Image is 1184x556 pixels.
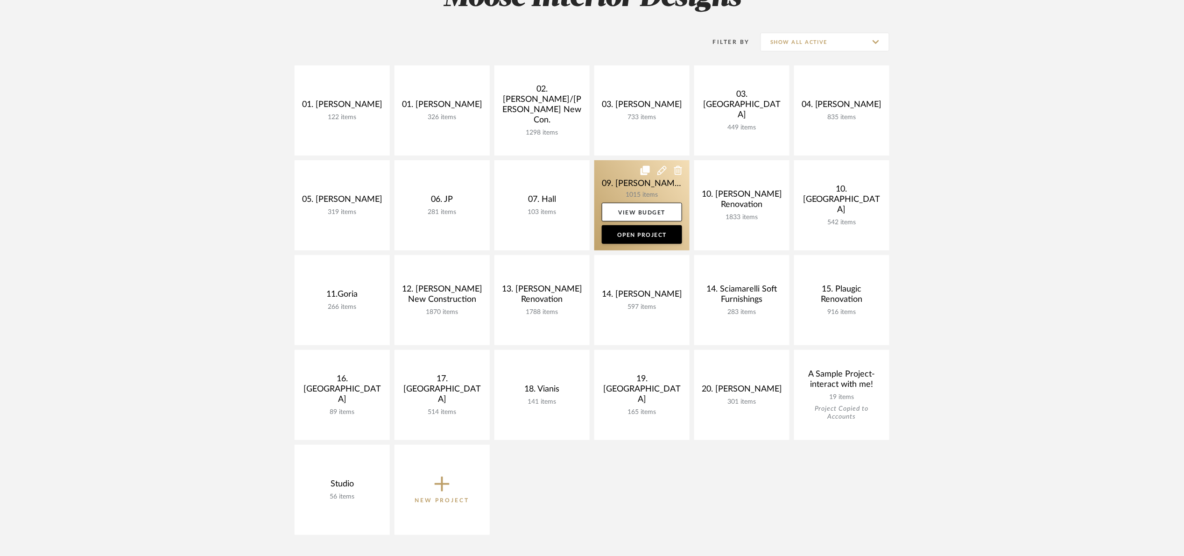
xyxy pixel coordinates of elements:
div: 1298 items [502,129,582,137]
div: 19. [GEOGRAPHIC_DATA] [602,374,682,408]
div: 141 items [502,398,582,406]
div: 56 items [302,493,382,501]
div: 542 items [802,219,882,227]
div: 103 items [502,208,582,216]
div: 07. Hall [502,194,582,208]
div: 281 items [402,208,482,216]
div: 01. [PERSON_NAME] [402,100,482,114]
a: Open Project [602,225,682,244]
div: 14. Sciamarelli Soft Furnishings [702,284,782,308]
div: 835 items [802,114,882,121]
div: 12. [PERSON_NAME] New Construction [402,284,482,308]
div: 89 items [302,408,382,416]
div: 319 items [302,208,382,216]
div: 916 items [802,308,882,316]
div: 597 items [602,303,682,311]
p: New Project [415,496,470,505]
div: 449 items [702,124,782,132]
div: 283 items [702,308,782,316]
div: 04. [PERSON_NAME] [802,100,882,114]
a: View Budget [602,203,682,221]
div: 16. [GEOGRAPHIC_DATA] [302,374,382,408]
div: 20. [PERSON_NAME] [702,384,782,398]
div: 11.Goria [302,289,382,303]
div: 19 items [802,393,882,401]
button: New Project [395,445,490,535]
div: 03. [GEOGRAPHIC_DATA] [702,89,782,124]
div: 17. [GEOGRAPHIC_DATA] [402,374,482,408]
div: A Sample Project- interact with me! [802,369,882,393]
div: 05. [PERSON_NAME] [302,194,382,208]
div: 06. JP [402,194,482,208]
div: 1788 items [502,308,582,316]
div: 01. [PERSON_NAME] [302,100,382,114]
div: 10. [GEOGRAPHIC_DATA] [802,184,882,219]
div: Filter By [701,37,750,47]
div: Studio [302,479,382,493]
div: 266 items [302,303,382,311]
div: 14. [PERSON_NAME] [602,289,682,303]
div: 15. Plaugic Renovation [802,284,882,308]
div: 122 items [302,114,382,121]
div: 03. [PERSON_NAME] [602,100,682,114]
div: 165 items [602,408,682,416]
div: 02. [PERSON_NAME]/[PERSON_NAME] New Con. [502,84,582,129]
div: 1870 items [402,308,482,316]
div: 326 items [402,114,482,121]
div: 13. [PERSON_NAME] Renovation [502,284,582,308]
div: 301 items [702,398,782,406]
div: 18. Vianis [502,384,582,398]
div: 1833 items [702,214,782,221]
div: 733 items [602,114,682,121]
div: 10. [PERSON_NAME] Renovation [702,189,782,214]
div: Project Copied to Accounts [802,405,882,421]
div: 514 items [402,408,482,416]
